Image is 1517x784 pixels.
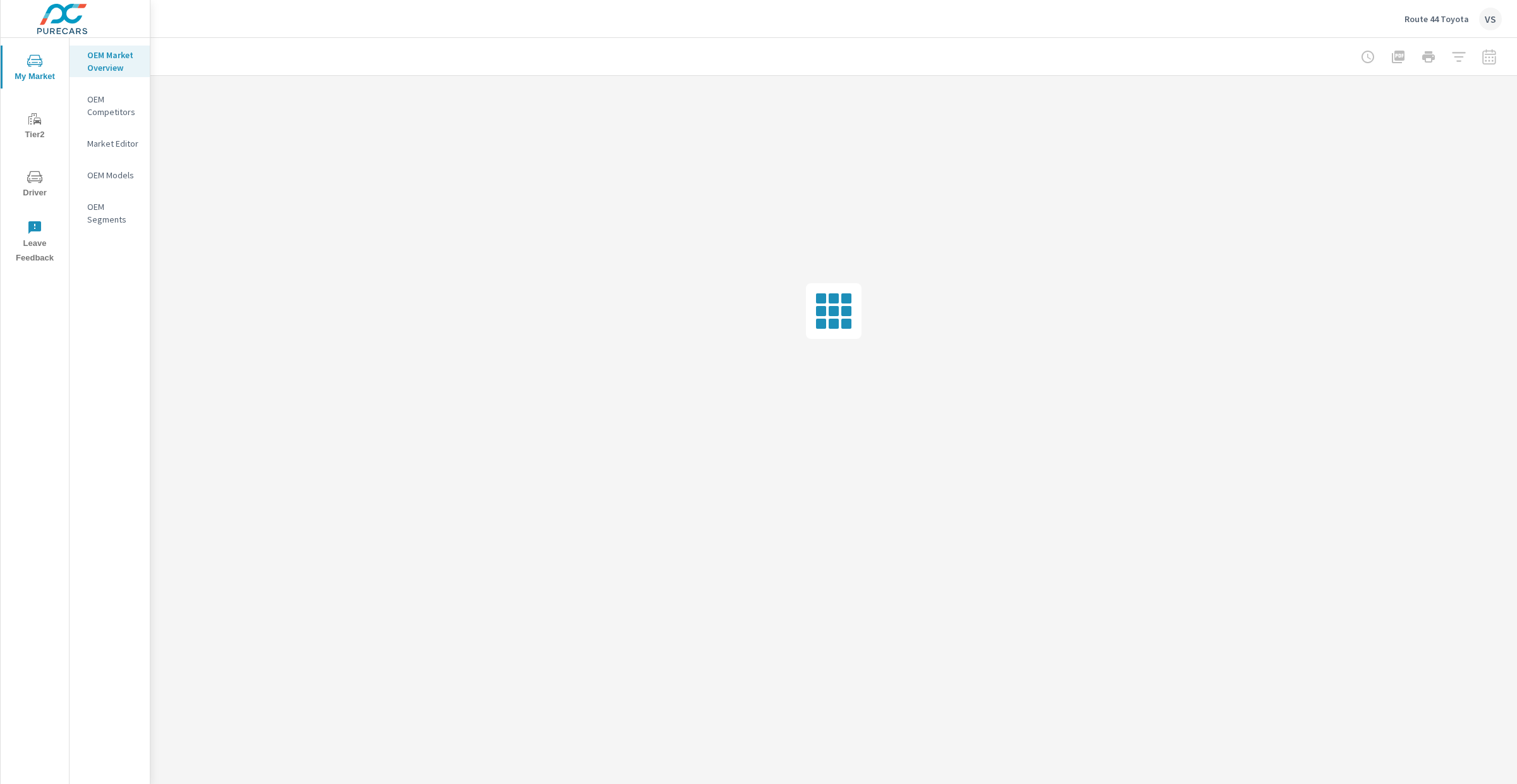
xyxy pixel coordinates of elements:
[70,90,150,121] div: OEM Competitors
[70,46,150,77] div: OEM Market Overview
[4,220,65,266] span: Leave Feedback
[4,169,65,200] span: Driver
[87,137,140,150] p: Market Editor
[87,169,140,181] p: OEM Models
[1,38,69,271] div: nav menu
[70,197,150,229] div: OEM Segments
[87,49,140,74] p: OEM Market Overview
[1479,8,1502,30] div: VS
[87,93,140,118] p: OEM Competitors
[1404,13,1469,25] p: Route 44 Toyota
[70,166,150,185] div: OEM Models
[4,111,65,142] span: Tier2
[4,53,65,84] span: My Market
[87,200,140,226] p: OEM Segments
[70,134,150,153] div: Market Editor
